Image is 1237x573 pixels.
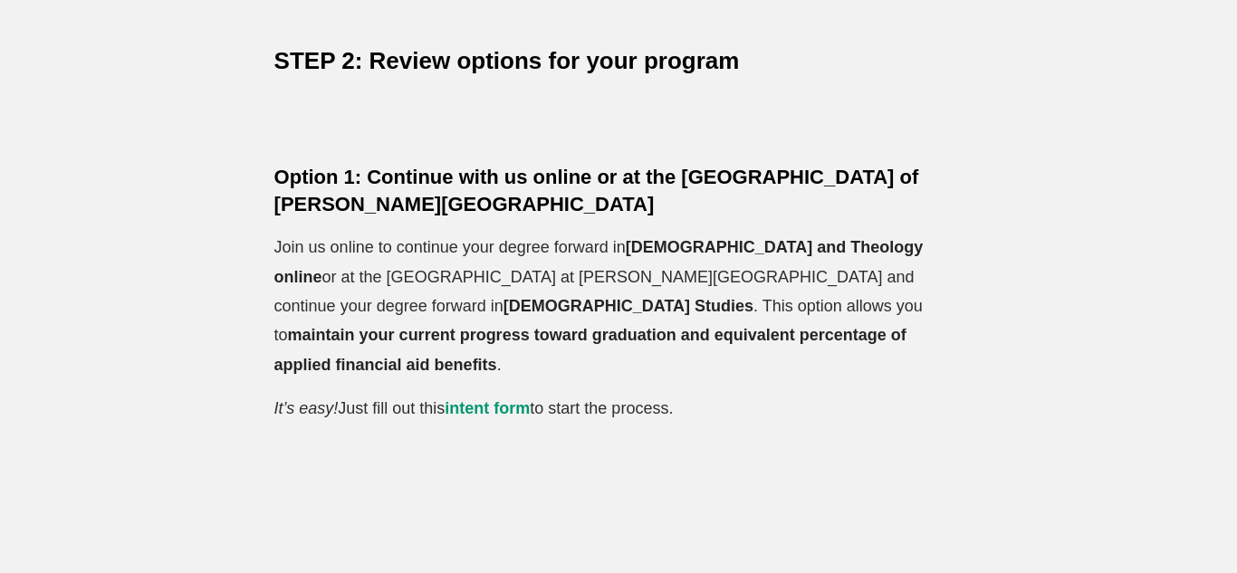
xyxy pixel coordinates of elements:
h4: STEP 2: Review options for your program [274,44,964,77]
strong: [DEMOGRAPHIC_DATA] and Theology online [274,238,924,285]
p: Join us online to continue your degree forward in or at the [GEOGRAPHIC_DATA] at [PERSON_NAME][GE... [274,233,964,379]
em: It’s easy! [274,399,339,417]
a: intent form [445,399,530,417]
h5: Option 1: Continue with us online or at the [GEOGRAPHIC_DATA] of [PERSON_NAME][GEOGRAPHIC_DATA] [274,164,964,218]
strong: maintain your current progress toward graduation and equivalent percentage of applied financial a... [274,326,906,373]
p: Just fill out this to start the process. [274,394,964,423]
strong: [DEMOGRAPHIC_DATA] Studies [503,297,753,315]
